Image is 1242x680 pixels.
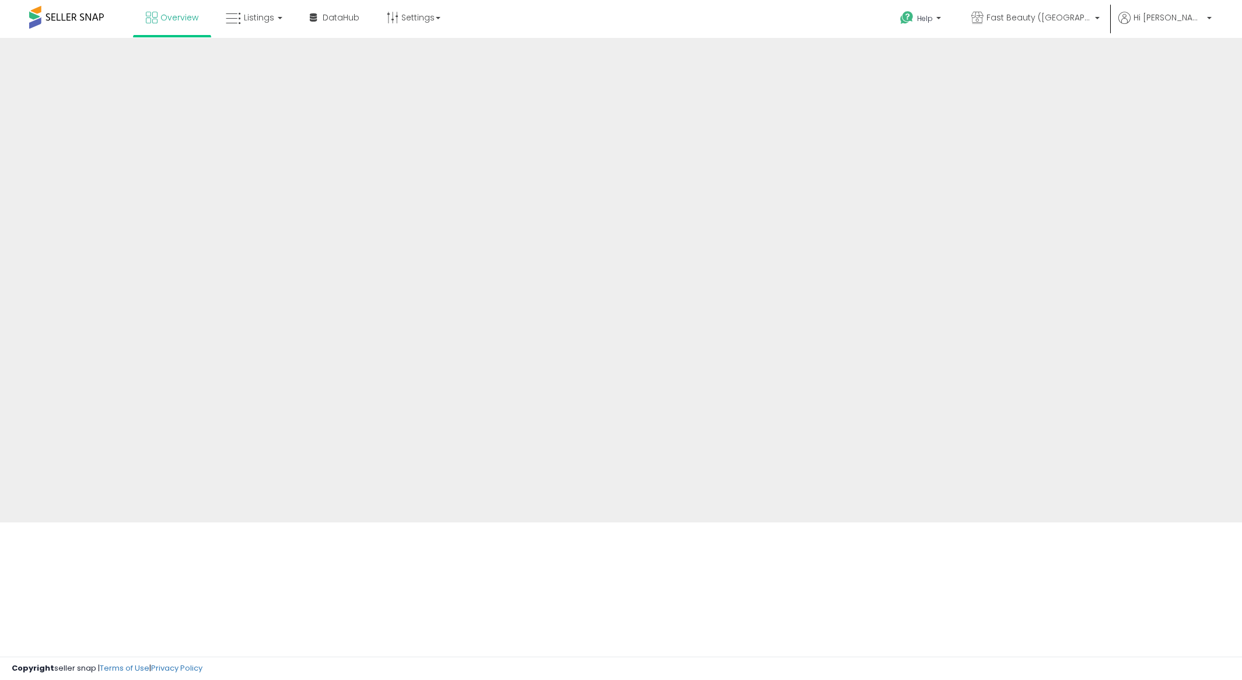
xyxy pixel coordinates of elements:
a: Hi [PERSON_NAME] [1118,12,1212,38]
span: Listings [244,12,274,23]
span: Fast Beauty ([GEOGRAPHIC_DATA]) [986,12,1091,23]
span: DataHub [323,12,359,23]
span: Overview [160,12,198,23]
i: Get Help [900,11,914,25]
a: Help [891,2,953,38]
span: Help [917,13,933,23]
span: Hi [PERSON_NAME] [1133,12,1203,23]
